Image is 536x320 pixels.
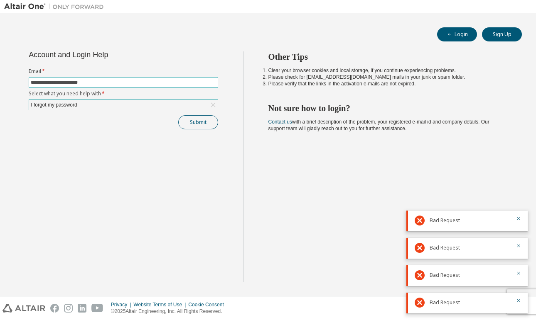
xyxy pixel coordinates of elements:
li: Clear your browser cookies and local storage, if you continue experiencing problems. [268,67,507,74]
span: Bad Request [430,299,460,306]
button: Submit [178,115,218,129]
div: I forgot my password [30,100,78,109]
h2: Not sure how to login? [268,103,507,114]
p: © 2025 Altair Engineering, Inc. All Rights Reserved. [111,308,229,315]
a: Contact us [268,119,292,125]
button: Sign Up [482,27,522,41]
img: altair_logo.svg [2,304,45,313]
img: facebook.svg [50,304,59,313]
div: Privacy [111,301,133,308]
span: Bad Request [430,217,460,224]
img: youtube.svg [91,304,103,313]
li: Please verify that the links in the activation e-mails are not expired. [268,80,507,87]
li: Please check for [EMAIL_ADDRESS][DOMAIN_NAME] mails in your junk or spam folder. [268,74,507,80]
span: with a brief description of the problem, your registered e-mail id and company details. Our suppo... [268,119,489,131]
img: Altair One [4,2,108,11]
label: Email [29,68,218,75]
span: Bad Request [430,245,460,251]
img: linkedin.svg [78,304,86,313]
span: Bad Request [430,272,460,279]
div: I forgot my password [29,100,218,110]
h2: Other Tips [268,51,507,62]
div: Cookie Consent [188,301,229,308]
img: instagram.svg [64,304,73,313]
div: Website Terms of Use [133,301,188,308]
label: Select what you need help with [29,90,218,97]
button: Login [437,27,477,41]
div: Account and Login Help [29,51,180,58]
